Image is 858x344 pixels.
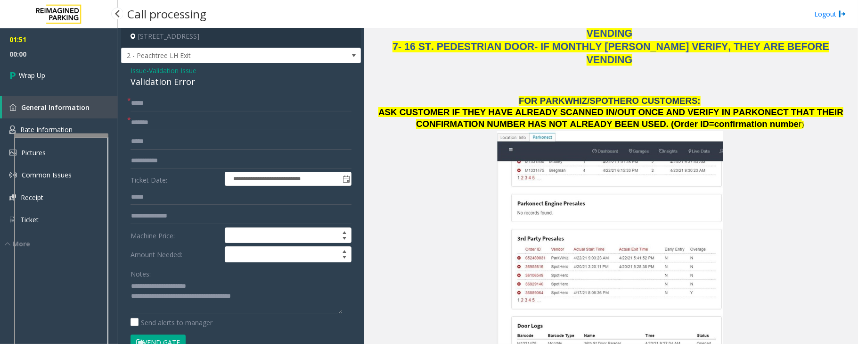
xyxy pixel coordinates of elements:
[131,266,151,279] label: Notes:
[21,103,90,112] span: General Information
[9,104,16,111] img: 'icon'
[128,172,222,186] label: Ticket Date:
[131,318,212,327] label: Send alerts to manager
[799,119,801,129] span: r
[149,66,196,76] span: Validation Issue
[341,172,351,185] span: Toggle popup
[19,70,45,80] span: Wrap Up
[378,107,843,129] span: ASK CUSTOMER IF THEY HAVE ALREADY SCANNED IN/OUT ONCE AND VERIFY IN PARKONECT THAT THEIR CONFIRMA...
[128,227,222,243] label: Machine Price:
[5,239,118,249] div: More
[131,76,351,88] div: Validation Error
[802,121,804,128] span: )
[121,25,361,48] h4: [STREET_ADDRESS]
[376,15,845,39] span: 6- PEACHTREE PEDESTRIAN DOOR -IF MONTHLY [PERSON_NAME] VERIFY, THEY ARE BEFORE VENDING
[9,150,16,156] img: 'icon'
[131,66,147,76] span: Issue
[9,171,17,179] img: 'icon'
[338,228,351,235] span: Increase value
[338,235,351,243] span: Decrease value
[9,216,16,224] img: 'icon'
[814,9,846,19] a: Logout
[519,96,701,106] span: FOR PARKWHIZ/SPOTHERO CUSTOMERS:
[338,254,351,262] span: Decrease value
[20,125,73,134] span: Rate Information
[338,247,351,254] span: Increase value
[123,2,211,25] h3: Call processing
[122,48,313,63] span: 2 - Peachtree LH Exit
[839,9,846,19] img: logout
[9,194,16,201] img: 'icon'
[2,96,118,118] a: General Information
[9,126,16,134] img: 'icon'
[392,41,829,66] span: 7- 16 ST. PEDESTRIAN DOOR- IF MONTHLY [PERSON_NAME] VERIFY, THEY ARE BEFORE VENDING
[128,246,222,262] label: Amount Needed:
[147,66,196,75] span: -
